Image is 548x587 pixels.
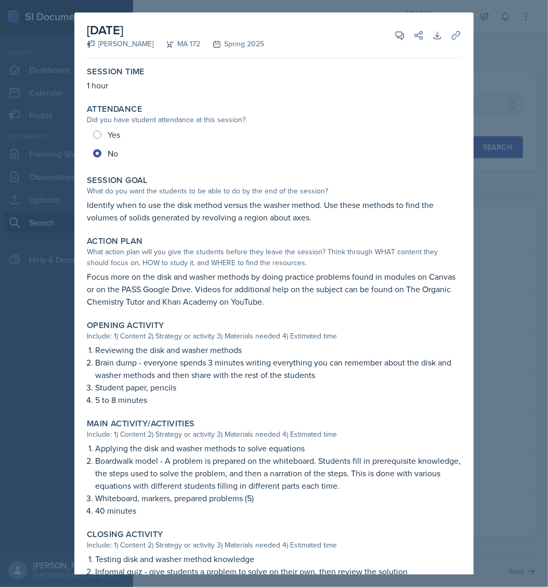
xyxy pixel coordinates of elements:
p: Focus more on the disk and washer methods by doing practice problems found in modules on Canvas o... [87,270,461,308]
p: Testing disk and washer method knowledge [95,553,461,565]
label: Closing Activity [87,529,163,540]
div: Spring 2025 [200,38,264,49]
p: 40 minutes [95,504,461,517]
p: Whiteboard, markers, prepared problems (5) [95,492,461,504]
p: Informal quiz - give students a problem to solve on their own, then review the solution [95,565,461,578]
p: Reviewing the disk and washer methods [95,344,461,356]
label: Session Time [87,67,145,77]
p: Brain dump - everyone spends 3 minutes writing everything you can remember about the disk and was... [95,356,461,381]
div: Include: 1) Content 2) Strategy or activity 3) Materials needed 4) Estimated time [87,540,461,551]
label: Main Activity/Activities [87,419,195,429]
p: Boardwalk model - A problem is prepared on the whiteboard. Students fill in prerequisite knowledg... [95,454,461,492]
label: Attendance [87,104,142,114]
p: Identify when to use the disk method versus the washer method. Use these methods to find the volu... [87,199,461,224]
label: Session Goal [87,175,148,186]
p: Applying the disk and washer methods to solve equations [95,442,461,454]
div: What do you want the students to be able to do by the end of the session? [87,186,461,197]
div: Include: 1) Content 2) Strategy or activity 3) Materials needed 4) Estimated time [87,331,461,342]
div: Include: 1) Content 2) Strategy or activity 3) Materials needed 4) Estimated time [87,429,461,440]
p: Student paper, pencils [95,381,461,394]
label: Action Plan [87,236,142,246]
h2: [DATE] [87,21,264,40]
label: Opening Activity [87,320,164,331]
p: 5 to 8 minutes [95,394,461,406]
div: [PERSON_NAME] [87,38,153,49]
div: Did you have student attendance at this session? [87,114,461,125]
div: MA 172 [153,38,200,49]
p: 1 hour [87,79,461,92]
div: What action plan will you give the students before they leave the session? Think through WHAT con... [87,246,461,268]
